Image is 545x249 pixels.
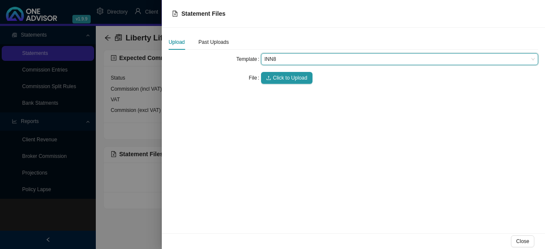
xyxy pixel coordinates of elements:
span: upload [266,75,271,80]
span: INN8 [264,54,535,65]
span: file-excel [172,11,178,17]
label: Template [236,53,261,65]
span: Click to Upload [273,74,307,82]
label: File [249,72,261,84]
button: Close [511,235,534,247]
span: Statement Files [181,10,225,17]
div: Upload [169,38,185,46]
div: Past Uploads [198,38,229,46]
span: Close [516,237,529,246]
button: uploadClick to Upload [261,72,313,84]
